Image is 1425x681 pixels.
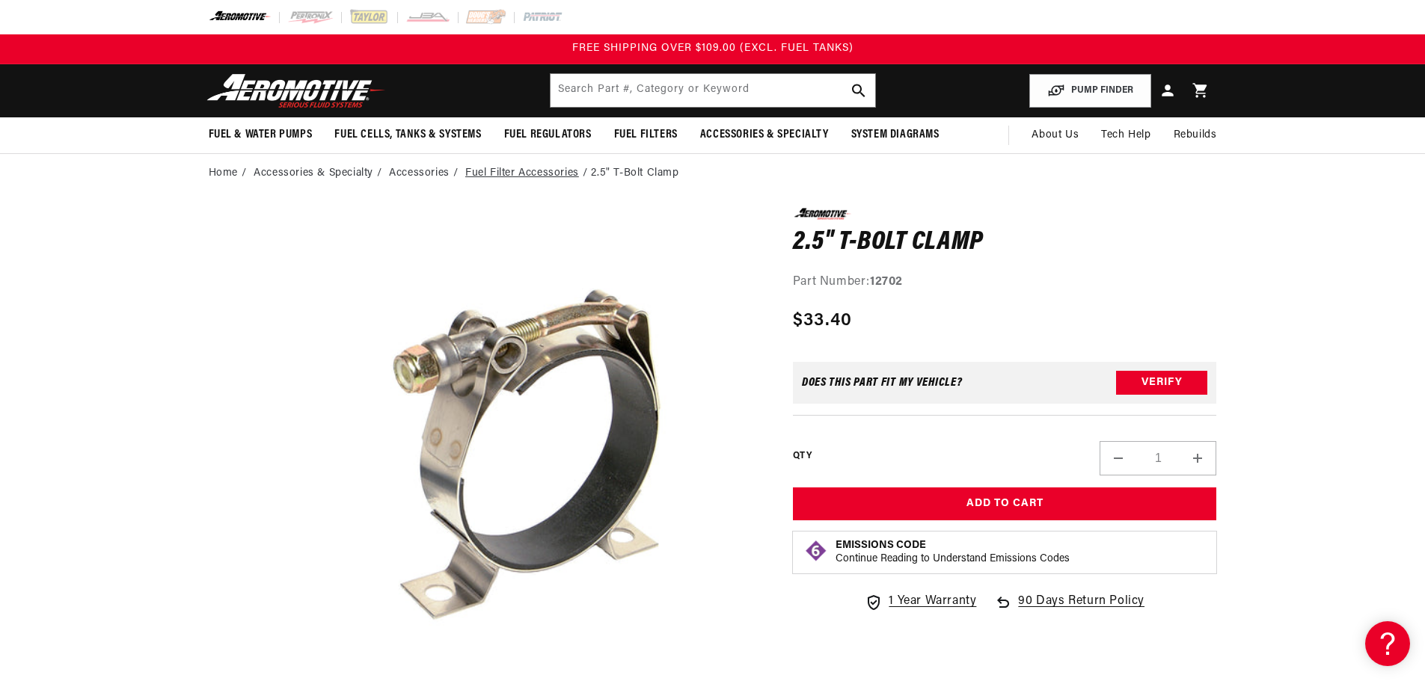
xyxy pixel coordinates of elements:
span: FREE SHIPPING OVER $109.00 (EXCL. FUEL TANKS) [572,43,854,54]
h1: 2.5" T-Bolt Clamp [793,231,1217,255]
summary: System Diagrams [840,117,951,152]
summary: Fuel Cells, Tanks & Systems [323,117,492,152]
summary: Accessories & Specialty [689,117,840,152]
a: About Us [1020,117,1090,153]
button: search button [842,74,875,107]
label: QTY [793,450,812,463]
div: Part Number: [793,273,1217,292]
summary: Rebuilds [1162,117,1228,153]
span: Rebuilds [1174,127,1217,144]
span: 1 Year Warranty [889,592,976,611]
p: Continue Reading to Understand Emissions Codes [836,552,1070,566]
summary: Tech Help [1090,117,1162,153]
strong: Emissions Code [836,540,926,551]
strong: 12702 [870,276,903,288]
span: Fuel Cells, Tanks & Systems [334,127,481,143]
nav: breadcrumbs [209,165,1217,182]
img: Emissions code [804,539,828,563]
span: System Diagrams [851,127,940,143]
summary: Fuel Regulators [493,117,603,152]
button: Add to Cart [793,487,1217,521]
a: Accessories [389,165,450,182]
span: Fuel Filters [614,127,678,143]
span: $33.40 [793,307,853,334]
button: Emissions CodeContinue Reading to Understand Emissions Codes [836,539,1070,566]
span: About Us [1032,129,1079,141]
li: Accessories & Specialty [254,165,385,182]
summary: Fuel & Water Pumps [197,117,324,152]
div: Does This part fit My vehicle? [802,377,963,389]
a: 90 Days Return Policy [994,592,1144,626]
button: PUMP FINDER [1029,74,1151,108]
span: Fuel Regulators [504,127,592,143]
span: Tech Help [1101,127,1150,144]
span: 90 Days Return Policy [1018,592,1144,626]
span: Accessories & Specialty [700,127,829,143]
button: Verify [1116,371,1207,395]
img: Aeromotive [203,73,390,108]
input: Search by Part Number, Category or Keyword [551,74,875,107]
summary: Fuel Filters [603,117,689,152]
a: Fuel Filter Accessories [465,165,579,182]
span: Fuel & Water Pumps [209,127,313,143]
a: Home [209,165,238,182]
li: 2.5" T-Bolt Clamp [591,165,678,182]
a: 1 Year Warranty [865,592,976,611]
